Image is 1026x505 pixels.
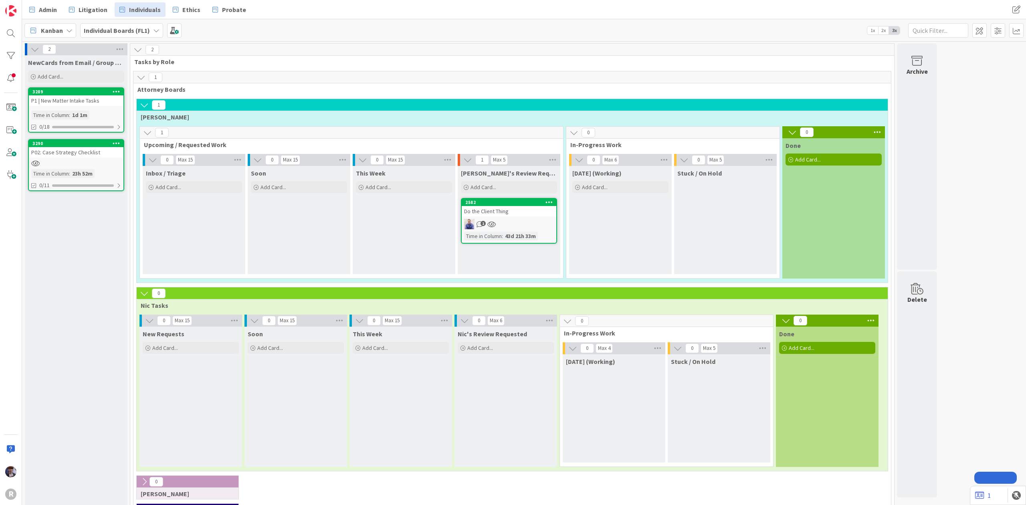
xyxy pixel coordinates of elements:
a: Individuals [115,2,166,17]
span: Add Card... [38,73,63,80]
span: 0/18 [39,123,50,131]
span: 0 [262,316,276,325]
span: Upcoming / Requested Work [144,141,553,149]
div: Time in Column [464,232,502,240]
span: 1x [867,26,878,34]
span: Add Card... [156,184,181,191]
div: Max 15 [175,319,190,323]
span: Kanban [41,26,63,35]
div: P1 | New Matter Intake Tasks [29,95,123,106]
span: Soon [248,330,263,338]
div: Max 5 [703,346,715,350]
span: 0 [794,316,807,325]
div: 3289 [29,88,123,95]
span: Add Card... [362,344,388,351]
div: 3290 [32,141,123,146]
span: 1 [149,73,162,82]
span: In-Progress Work [570,141,769,149]
input: Quick Filter... [908,23,968,38]
span: This Week [356,169,386,177]
div: JG [462,219,556,229]
span: 2x [878,26,889,34]
span: Stuck / On Hold [671,358,715,366]
span: 0 [472,316,486,325]
span: Soon [251,169,266,177]
div: Archive [907,67,928,76]
a: Litigation [64,2,112,17]
span: 0 [367,316,381,325]
div: Max 15 [283,158,298,162]
span: This Week [353,330,382,338]
span: Nic Tasks [141,301,878,309]
div: Delete [907,295,927,304]
span: In-Progress Work [564,329,763,337]
div: R [5,489,16,500]
div: 3290P02: Case Strategy Checklist [29,140,123,158]
span: 0 [575,316,589,326]
div: 2582Do the Client Thing [462,199,556,216]
div: Time in Column [31,169,69,178]
span: Done [786,141,801,149]
span: 1 [155,128,169,137]
img: JG [464,219,475,229]
span: Inbox / Triage [146,169,186,177]
span: 0 [160,155,174,165]
span: : [69,169,70,178]
span: Add Card... [795,156,821,163]
span: Today (Working) [572,169,622,177]
span: 0/11 [39,181,50,190]
span: 0 [800,127,814,137]
div: Max 6 [604,158,617,162]
img: ML [5,466,16,477]
span: : [502,232,503,240]
span: Add Card... [471,184,496,191]
a: Probate [208,2,251,17]
span: Nic's Review Requested [458,330,527,338]
div: 3289P1 | New Matter Intake Tasks [29,88,123,106]
span: Add Card... [789,344,814,351]
div: Max 5 [493,158,505,162]
span: Done [779,330,794,338]
span: Attorney Boards [137,85,881,93]
span: 2 [145,45,159,55]
div: 23h 52m [70,169,95,178]
span: 2 [42,44,56,54]
span: 0 [587,155,600,165]
span: 0 [685,343,699,353]
span: 0 [265,155,279,165]
span: Admin [39,5,57,14]
span: Add Card... [467,344,493,351]
b: Individual Boards (FL1) [84,26,150,34]
span: 0 [370,155,384,165]
span: Ethics [182,5,200,14]
span: 3x [889,26,900,34]
div: Max 5 [709,158,722,162]
div: 3290 [29,140,123,147]
div: P02: Case Strategy Checklist [29,147,123,158]
a: Ethics [168,2,205,17]
span: Probate [222,5,246,14]
div: 2582 [465,200,556,205]
span: Add Card... [582,184,608,191]
div: 43d 21h 33m [503,232,538,240]
span: 0 [582,128,595,137]
span: Ted's Review Requested [461,169,557,177]
span: Today (Working) [566,358,615,366]
span: : [69,111,70,119]
span: Tasks by Role [134,58,884,66]
div: Max 4 [598,346,610,350]
span: Litigation [79,5,107,14]
span: Individuals [129,5,161,14]
img: Visit kanbanzone.com [5,5,16,16]
span: New Requests [143,330,184,338]
span: Stuck / On Hold [677,169,722,177]
span: NewCards from Email / Group Triage [28,59,124,67]
span: 0 [157,316,171,325]
div: Max 6 [490,319,502,323]
span: 0 [580,343,594,353]
div: Max 15 [280,319,295,323]
span: Jeff Tasks [141,490,228,498]
span: Ted Tasks [141,113,878,121]
div: Do the Client Thing [462,206,556,216]
span: 0 [152,289,166,298]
